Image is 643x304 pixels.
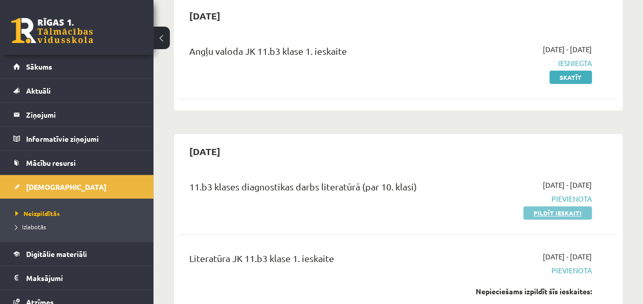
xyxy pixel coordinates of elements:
h2: [DATE] [179,139,231,163]
div: 11.b3 klases diagnostikas darbs literatūrā (par 10. klasi) [189,180,453,199]
span: [DEMOGRAPHIC_DATA] [26,182,106,191]
legend: Informatīvie ziņojumi [26,127,141,150]
a: Izlabotās [15,222,143,231]
a: Digitālie materiāli [13,242,141,266]
h2: [DATE] [179,4,231,28]
span: Izlabotās [15,223,46,231]
div: Angļu valoda JK 11.b3 klase 1. ieskaite [189,44,453,63]
a: Ziņojumi [13,103,141,126]
legend: Ziņojumi [26,103,141,126]
span: Neizpildītās [15,209,60,218]
div: Nepieciešams izpildīt šīs ieskaites: [468,286,592,297]
span: Digitālie materiāli [26,249,87,258]
span: [DATE] - [DATE] [543,180,592,190]
a: Pildīt ieskaiti [523,206,592,220]
div: Literatūra JK 11.b3 klase 1. ieskaite [189,251,453,270]
a: Aktuāli [13,79,141,102]
a: Skatīt [549,71,592,84]
a: Maksājumi [13,266,141,290]
a: Neizpildītās [15,209,143,218]
span: Mācību resursi [26,158,76,167]
legend: Maksājumi [26,266,141,290]
a: Sākums [13,55,141,78]
span: Pievienota [468,193,592,204]
a: [DEMOGRAPHIC_DATA] [13,175,141,199]
span: [DATE] - [DATE] [543,44,592,55]
a: Mācību resursi [13,151,141,175]
a: Rīgas 1. Tālmācības vidusskola [11,18,93,44]
a: Informatīvie ziņojumi [13,127,141,150]
span: Aktuāli [26,86,51,95]
span: Iesniegta [468,58,592,69]
span: Pievienota [468,265,592,276]
span: Sākums [26,62,52,71]
span: [DATE] - [DATE] [543,251,592,262]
